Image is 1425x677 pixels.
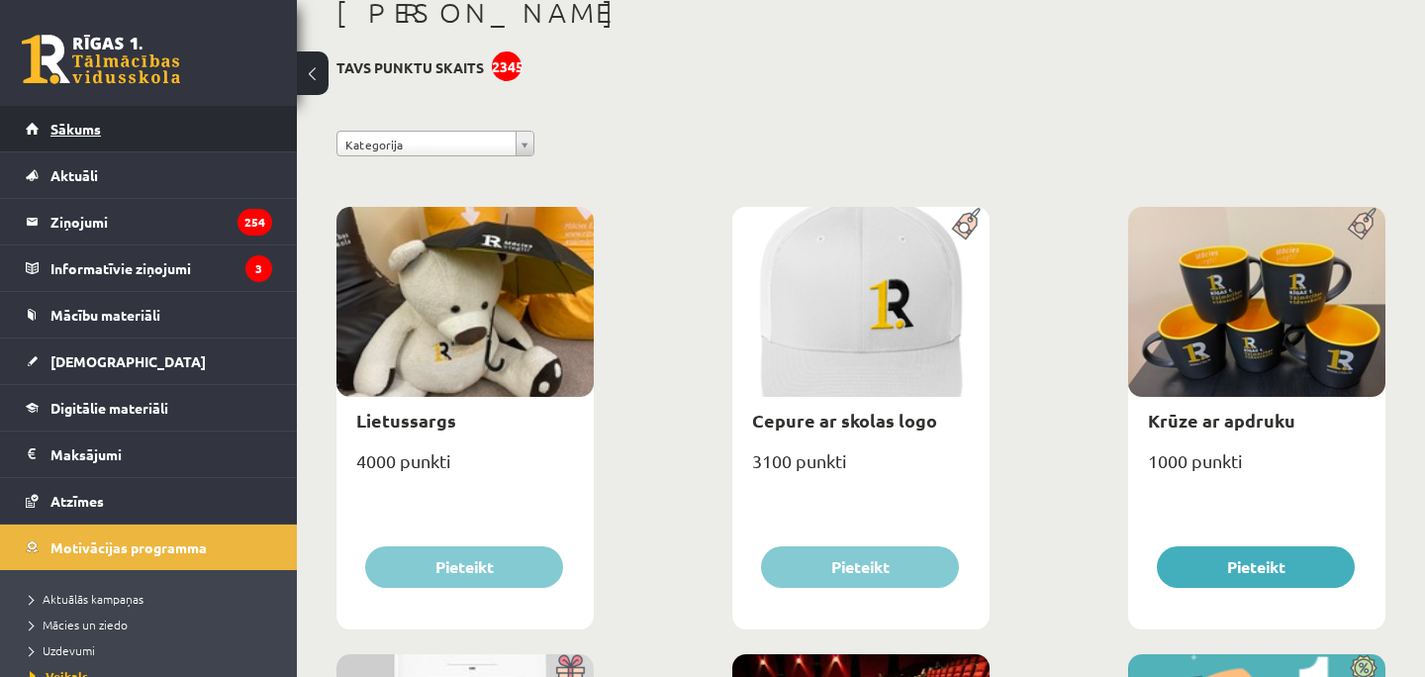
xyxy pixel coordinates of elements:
img: Populāra prece [1341,207,1385,241]
a: Kategorija [336,131,534,156]
a: Motivācijas programma [26,525,272,570]
legend: Ziņojumi [50,199,272,244]
button: Pieteikt [761,546,959,588]
span: Aktuālās kampaņas [30,591,143,607]
legend: Informatīvie ziņojumi [50,245,272,291]
button: Pieteikt [365,546,563,588]
a: Ziņojumi254 [26,199,272,244]
h3: Tavs punktu skaits [336,59,484,76]
legend: Maksājumi [50,432,272,477]
a: Informatīvie ziņojumi3 [26,245,272,291]
a: Mācību materiāli [26,292,272,338]
a: Rīgas 1. Tālmācības vidusskola [22,35,180,84]
a: Atzīmes [26,478,272,524]
a: Lietussargs [356,409,456,432]
span: Digitālie materiāli [50,399,168,417]
span: Sākums [50,120,101,138]
img: Populāra prece [945,207,990,241]
div: 3100 punkti [732,444,990,494]
a: Cepure ar skolas logo [752,409,937,432]
span: Motivācijas programma [50,538,207,556]
a: Aktuāli [26,152,272,198]
span: Uzdevumi [30,642,95,658]
span: [DEMOGRAPHIC_DATA] [50,352,206,370]
a: [DEMOGRAPHIC_DATA] [26,338,272,384]
a: Sākums [26,106,272,151]
span: Mācies un ziedo [30,617,128,632]
span: Atzīmes [50,492,104,510]
a: Uzdevumi [30,641,277,659]
a: Maksājumi [26,432,272,477]
span: Aktuāli [50,166,98,184]
a: Mācies un ziedo [30,616,277,633]
button: Pieteikt [1157,546,1355,588]
i: 254 [237,209,272,236]
span: Kategorija [345,132,508,157]
div: 4000 punkti [336,444,594,494]
div: 1000 punkti [1128,444,1385,494]
a: Krūze ar apdruku [1148,409,1295,432]
a: Aktuālās kampaņas [30,590,277,608]
i: 3 [245,255,272,282]
div: 2345 [492,51,522,81]
a: Digitālie materiāli [26,385,272,431]
span: Mācību materiāli [50,306,160,324]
